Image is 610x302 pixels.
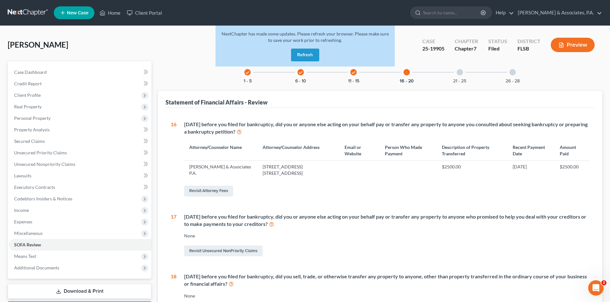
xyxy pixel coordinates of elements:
span: Personal Property [14,115,51,121]
div: 16 [171,121,176,198]
div: 17 [171,213,176,258]
input: Search by name... [423,7,482,19]
div: Statement of Financial Affairs - Review [166,98,268,106]
a: SOFA Review [9,239,151,251]
span: New Case [67,11,88,15]
div: [DATE] before you filed for bankruptcy, did you or anyone else acting on your behalf pay or trans... [184,121,590,136]
button: Refresh [291,49,319,61]
button: 11 - 15 [348,79,359,83]
th: Email or Website [339,140,380,160]
span: Means Test [14,253,36,259]
button: 21 - 25 [453,79,466,83]
span: Income [14,207,29,213]
div: FLSB [517,45,541,52]
a: Secured Claims [9,136,151,147]
a: Revisit Unsecured NonPriority Claims [184,245,263,256]
i: check [351,70,356,75]
span: Lawsuits [14,173,31,178]
span: Property Analysis [14,127,50,132]
th: Attorney/Counselor Name [184,140,257,160]
a: Revisit Attorney Fees [184,186,233,197]
a: Case Dashboard [9,66,151,78]
div: Status [488,38,507,45]
div: [DATE] before you filed for bankruptcy, did you or anyone else acting on your behalf pay or trans... [184,213,590,228]
button: 1 - 5 [244,79,252,83]
i: check [298,70,303,75]
div: Chapter [455,38,478,45]
td: $2500.00 [555,161,590,179]
span: Secured Claims [14,138,45,144]
button: 6 - 10 [295,79,306,83]
span: Codebtors Insiders & Notices [14,196,72,201]
div: Filed [488,45,507,52]
div: 25-19905 [422,45,444,52]
button: 26 - 28 [506,79,520,83]
td: [DATE] [508,161,555,179]
td: [STREET_ADDRESS] [STREET_ADDRESS] [257,161,339,179]
span: Unsecured Priority Claims [14,150,67,155]
a: [PERSON_NAME] & Associates, P.A. [515,7,602,19]
span: Unsecured Nonpriority Claims [14,161,75,167]
span: Executory Contracts [14,184,55,190]
button: 16 - 20 [400,79,414,83]
a: Lawsuits [9,170,151,182]
span: Additional Documents [14,265,59,270]
span: [PERSON_NAME] [8,40,68,49]
a: Help [492,7,514,19]
span: Client Profile [14,92,41,98]
a: Client Portal [124,7,165,19]
button: Preview [551,38,595,52]
a: Home [96,7,124,19]
th: Attorney/Counselor Address [257,140,339,160]
span: Expenses [14,219,32,224]
a: Property Analysis [9,124,151,136]
div: [DATE] before you filed for bankruptcy, did you sell, trade, or otherwise transfer any property t... [184,273,590,288]
div: District [517,38,541,45]
iframe: Intercom live chat [588,280,604,296]
th: Recent Payment Date [508,140,555,160]
th: Amount Paid [555,140,590,160]
div: Case [422,38,444,45]
div: Chapter [455,45,478,52]
a: Executory Contracts [9,182,151,193]
span: 7 [474,45,476,51]
div: None [184,293,590,299]
th: Description of Property Transferred [437,140,508,160]
span: SOFA Review [14,242,41,247]
td: [PERSON_NAME] & Associates P.A. [184,161,257,179]
span: Credit Report [14,81,42,86]
a: Unsecured Nonpriority Claims [9,159,151,170]
i: check [245,70,250,75]
div: None [184,233,590,239]
span: NextChapter has made some updates. Please refresh your browser. Please make sure to save your wor... [222,31,389,43]
td: $2500.00 [437,161,508,179]
a: Download & Print [8,284,151,299]
span: Miscellaneous [14,230,43,236]
span: Case Dashboard [14,69,47,75]
a: Unsecured Priority Claims [9,147,151,159]
th: Person Who Made Payment [380,140,437,160]
span: 2 [601,280,606,285]
span: Real Property [14,104,42,109]
a: Credit Report [9,78,151,89]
